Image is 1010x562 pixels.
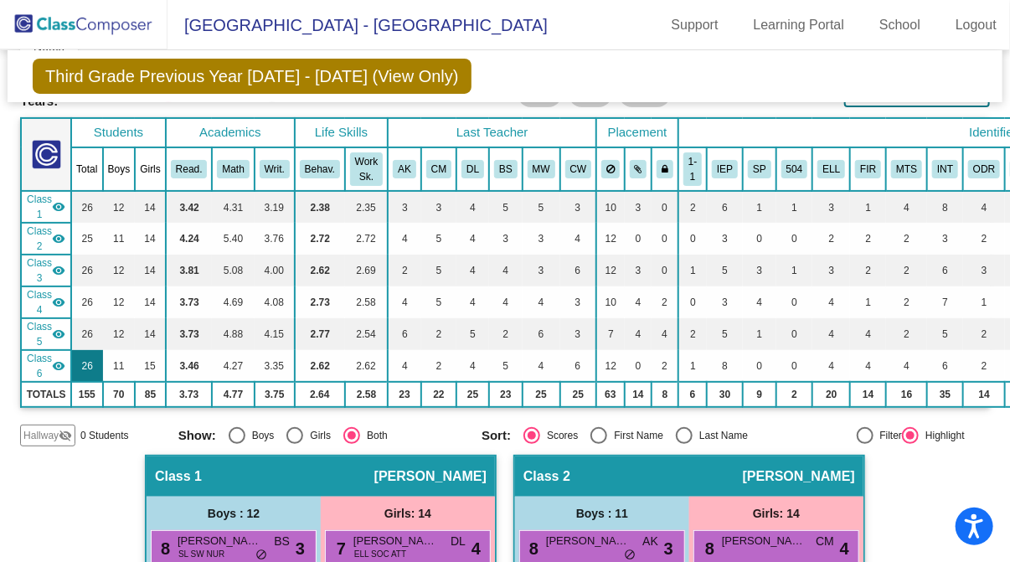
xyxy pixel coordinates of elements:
[21,223,71,255] td: Marisa Woitas - No Class Name
[23,428,59,443] span: Hallway
[523,147,560,191] th: Marisa Woitas
[52,200,65,214] mat-icon: visibility
[388,255,421,286] td: 2
[426,160,451,178] button: CM
[932,160,958,178] button: INT
[850,382,886,407] td: 14
[166,223,213,255] td: 4.24
[776,255,813,286] td: 1
[625,147,652,191] th: Keep with students
[625,286,652,318] td: 4
[71,382,102,407] td: 155
[59,429,72,442] mat-icon: visibility_off
[33,59,472,94] span: Third Grade Previous Year [DATE] - [DATE] (View Only)
[135,350,166,382] td: 15
[927,255,963,286] td: 6
[707,382,743,407] td: 30
[743,223,776,255] td: 0
[683,152,702,186] button: 1-1
[523,382,560,407] td: 25
[919,428,965,443] div: Highlight
[886,223,927,255] td: 2
[388,223,421,255] td: 4
[840,536,849,561] span: 4
[255,549,267,562] span: do_not_disturb_alt
[850,223,886,255] td: 2
[658,12,732,39] a: Support
[850,318,886,350] td: 4
[393,160,416,178] button: AK
[388,191,421,223] td: 3
[927,350,963,382] td: 6
[886,147,927,191] th: Homeroom MTSS intervention
[274,533,290,550] span: BS
[596,318,625,350] td: 7
[625,223,652,255] td: 0
[625,255,652,286] td: 3
[664,536,673,561] span: 3
[489,382,523,407] td: 23
[707,255,743,286] td: 5
[812,318,850,350] td: 4
[678,382,707,407] td: 6
[866,12,934,39] a: School
[525,539,538,558] span: 8
[388,350,421,382] td: 4
[776,350,813,382] td: 0
[712,160,738,178] button: IEP
[295,255,345,286] td: 2.62
[296,536,305,561] span: 3
[295,191,345,223] td: 2.38
[103,286,136,318] td: 12
[678,318,707,350] td: 2
[489,286,523,318] td: 4
[461,160,484,178] button: DL
[812,286,850,318] td: 4
[642,533,658,550] span: AK
[625,382,652,407] td: 14
[178,428,216,443] span: Show:
[482,427,772,444] mat-radio-group: Select an option
[707,286,743,318] td: 3
[103,255,136,286] td: 12
[27,287,52,317] span: Class 4
[850,255,886,286] td: 2
[103,191,136,223] td: 12
[652,286,678,318] td: 2
[212,318,254,350] td: 4.88
[596,286,625,318] td: 10
[71,191,102,223] td: 26
[743,318,776,350] td: 1
[560,382,597,407] td: 25
[456,382,489,407] td: 25
[812,147,850,191] th: English Language Learner
[596,255,625,286] td: 12
[27,192,52,222] span: Class 1
[489,223,523,255] td: 3
[678,191,707,223] td: 2
[388,118,596,147] th: Last Teacher
[963,191,1005,223] td: 4
[295,382,345,407] td: 2.64
[927,318,963,350] td: 5
[886,382,927,407] td: 16
[743,382,776,407] td: 9
[850,286,886,318] td: 1
[345,191,388,223] td: 2.35
[21,255,71,286] td: Breanna Landsteiner - No Class Name
[167,12,548,39] span: [GEOGRAPHIC_DATA] - [GEOGRAPHIC_DATA]
[489,255,523,286] td: 4
[523,318,560,350] td: 6
[421,286,456,318] td: 5
[345,286,388,318] td: 2.58
[212,223,254,255] td: 5.40
[743,286,776,318] td: 4
[678,286,707,318] td: 0
[963,255,1005,286] td: 3
[300,160,340,178] button: Behav.
[350,152,383,186] button: Work Sk.
[456,350,489,382] td: 4
[345,318,388,350] td: 2.54
[707,223,743,255] td: 3
[625,350,652,382] td: 0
